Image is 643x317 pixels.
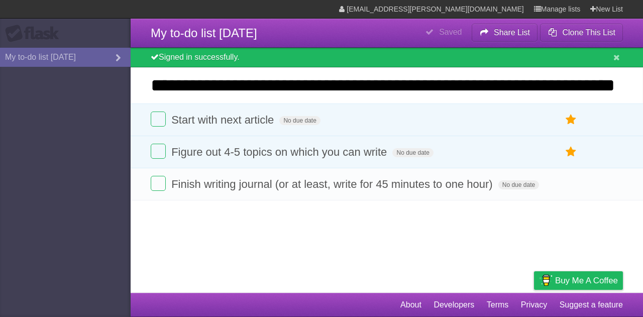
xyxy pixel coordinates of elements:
a: Terms [487,295,509,314]
span: My to-do list [DATE] [151,26,257,40]
label: Done [151,176,166,191]
a: Developers [434,295,474,314]
b: Saved [439,28,462,36]
label: Star task [562,112,581,128]
a: Buy me a coffee [534,271,623,290]
a: Privacy [521,295,547,314]
a: Suggest a feature [560,295,623,314]
img: Buy me a coffee [539,272,553,289]
span: Finish writing journal (or at least, write for 45 minutes to one hour) [171,178,495,190]
span: Start with next article [171,114,276,126]
button: Share List [472,24,538,42]
div: Flask [5,25,65,43]
span: Figure out 4-5 topics on which you can write [171,146,389,158]
b: Clone This List [562,28,615,37]
span: No due date [498,180,539,189]
a: About [400,295,421,314]
button: Clone This List [540,24,623,42]
b: Share List [494,28,530,37]
span: Buy me a coffee [555,272,618,289]
label: Done [151,144,166,159]
label: Done [151,112,166,127]
span: No due date [279,116,320,125]
span: No due date [392,148,433,157]
div: Signed in successfully. [131,48,643,67]
label: Star task [562,144,581,160]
